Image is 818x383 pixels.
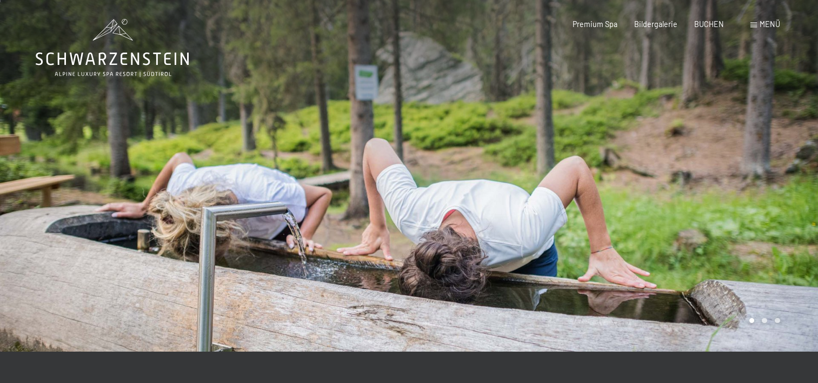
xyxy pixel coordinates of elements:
[573,19,617,29] a: Premium Spa
[694,19,724,29] a: BUCHEN
[760,19,780,29] span: Menü
[762,318,767,323] div: Carousel Page 2
[634,19,677,29] a: Bildergalerie
[749,318,755,323] div: Carousel Page 1 (Current Slide)
[775,318,780,323] div: Carousel Page 3
[746,318,780,323] div: Carousel Pagination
